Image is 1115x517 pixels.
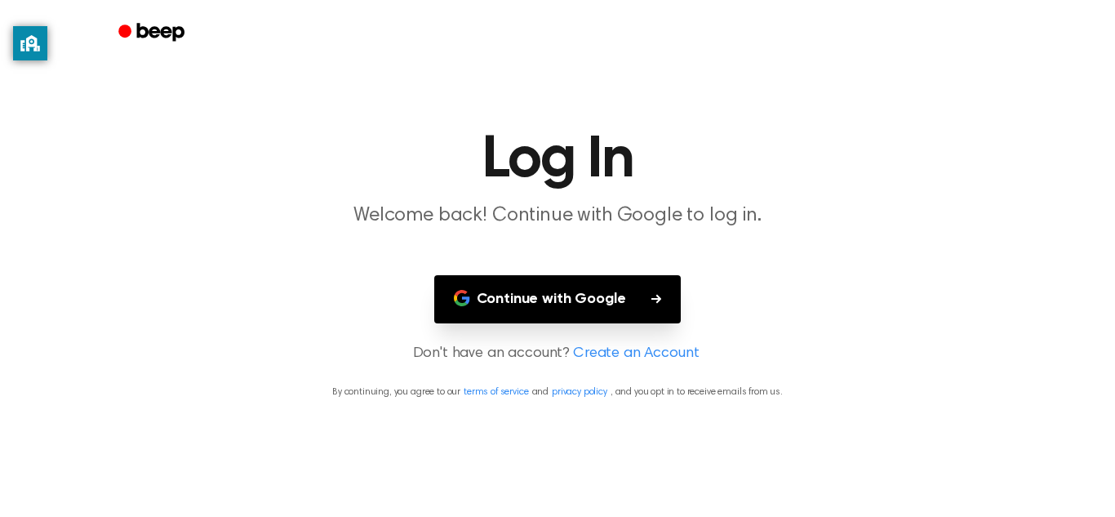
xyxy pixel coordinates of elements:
a: privacy policy [552,387,607,397]
button: privacy banner [13,26,47,60]
p: Don't have an account? [20,343,1095,365]
p: By continuing, you agree to our and , and you opt in to receive emails from us. [20,385,1095,399]
button: Continue with Google [434,275,682,323]
a: Create an Account [573,343,699,365]
a: Beep [107,17,199,49]
h1: Log In [140,131,975,189]
p: Welcome back! Continue with Google to log in. [244,203,871,230]
a: terms of service [464,387,528,397]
